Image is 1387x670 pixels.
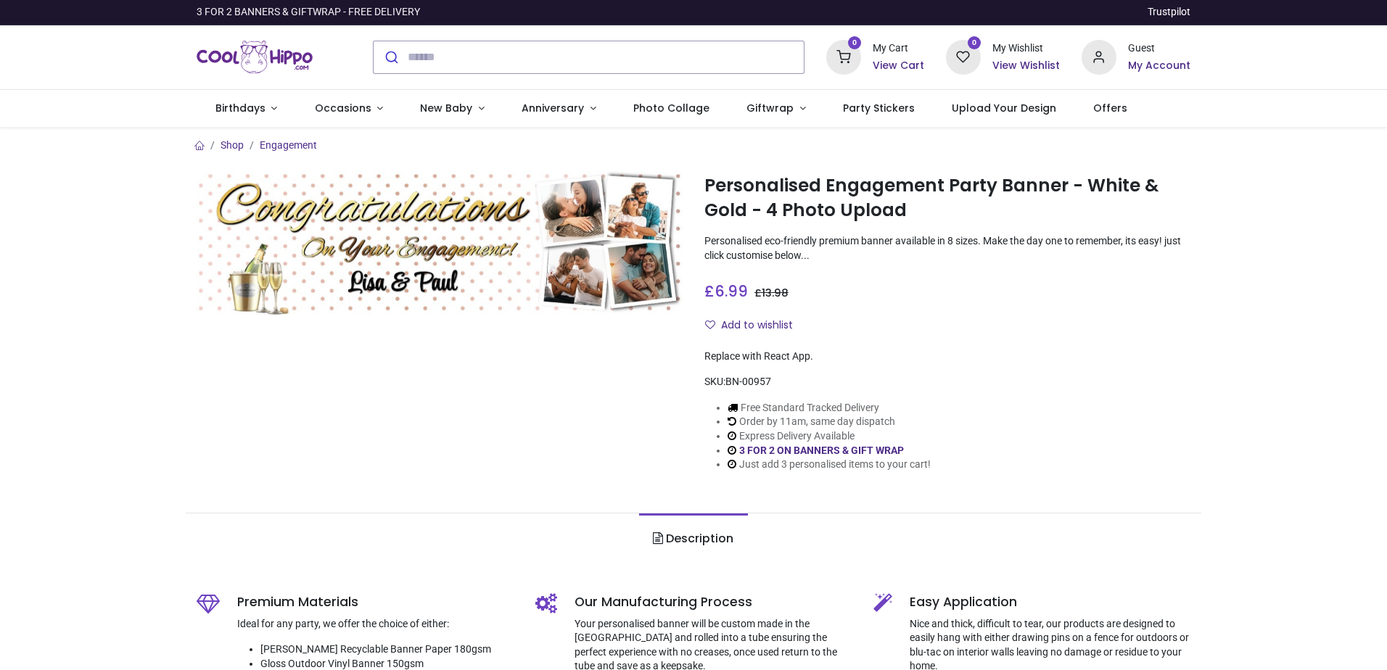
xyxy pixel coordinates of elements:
[296,90,402,128] a: Occasions
[1128,41,1190,56] div: Guest
[704,313,805,338] button: Add to wishlistAdd to wishlist
[197,170,683,316] img: Personalised Engagement Party Banner - White & Gold - 4 Photo Upload
[728,90,824,128] a: Giftwrap
[873,41,924,56] div: My Cart
[992,59,1060,73] a: View Wishlist
[946,50,981,62] a: 0
[1128,59,1190,73] a: My Account
[197,90,296,128] a: Birthdays
[704,375,1190,389] div: SKU:
[762,286,789,300] span: 13.98
[826,50,861,62] a: 0
[910,593,1190,611] h5: Easy Application
[952,101,1056,115] span: Upload Your Design
[260,139,317,151] a: Engagement
[848,36,862,50] sup: 0
[260,642,514,657] li: [PERSON_NAME] Recyclable Banner Paper 180gsm
[992,41,1060,56] div: My Wishlist
[873,59,924,73] a: View Cart
[215,101,266,115] span: Birthdays
[197,37,313,78] a: Logo of Cool Hippo
[639,513,747,564] a: Description
[522,101,584,115] span: Anniversary
[704,173,1190,223] h1: Personalised Engagement Party Banner - White & Gold - 4 Photo Upload
[420,101,472,115] span: New Baby
[1093,101,1127,115] span: Offers
[739,444,904,456] a: 3 FOR 2 ON BANNERS & GIFT WRAP
[705,320,715,330] i: Add to wishlist
[725,376,771,387] span: BN-00957
[315,101,371,115] span: Occasions
[728,415,931,429] li: Order by 11am, same day dispatch
[633,101,709,115] span: Photo Collage
[754,286,789,300] span: £
[221,139,244,151] a: Shop
[728,458,931,472] li: Just add 3 personalised items to your cart!
[746,101,794,115] span: Giftwrap
[374,41,408,73] button: Submit
[237,593,514,611] h5: Premium Materials
[402,90,503,128] a: New Baby
[704,234,1190,262] p: Personalised eco-friendly premium banner available in 8 sizes. Make the day one to remember, its ...
[843,101,915,115] span: Party Stickers
[728,401,931,415] li: Free Standard Tracked Delivery
[197,37,313,78] img: Cool Hippo
[1148,5,1190,20] a: Trustpilot
[197,5,420,20] div: 3 FOR 2 BANNERS & GIFTWRAP - FREE DELIVERY
[968,36,981,50] sup: 0
[503,90,614,128] a: Anniversary
[704,281,748,302] span: £
[237,617,514,632] p: Ideal for any party, we offer the choice of either:
[704,350,1190,364] div: Replace with React App.
[728,429,931,444] li: Express Delivery Available
[575,593,852,611] h5: Our Manufacturing Process
[715,281,748,302] span: 6.99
